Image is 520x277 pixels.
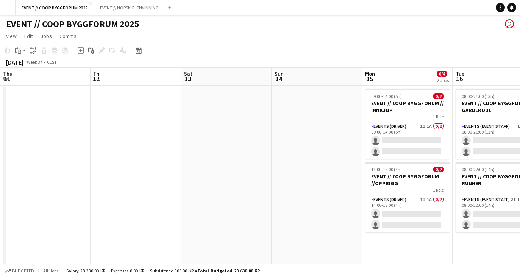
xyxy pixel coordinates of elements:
span: 14:00-18:00 (4h) [371,167,402,172]
span: Sun [275,70,284,77]
span: 0/2 [433,167,444,172]
span: Mon [365,70,375,77]
span: 0/4 [437,71,447,77]
span: 0/2 [433,93,444,99]
a: Comms [56,31,80,41]
div: 2 Jobs [437,77,449,83]
h3: EVENT // COOP BYGGFORUM // INNKJØP [365,100,450,113]
span: Comms [59,33,77,39]
a: View [3,31,20,41]
span: Jobs [41,33,52,39]
span: Fri [94,70,100,77]
span: Thu [3,70,12,77]
a: Jobs [37,31,55,41]
span: Tue [456,70,464,77]
span: View [6,33,17,39]
span: Total Budgeted 28 630.00 KR [197,268,260,274]
app-job-card: 14:00-18:00 (4h)0/2EVENT // COOP BYGGFORUM //OPPRIGG1 RoleEvents (Driver)1I1A0/214:00-18:00 (4h) [365,162,450,232]
span: Week 37 [25,59,44,65]
span: 1 Role [433,114,444,120]
div: CEST [47,59,57,65]
h3: EVENT // COOP BYGGFORUM //OPPRIGG [365,173,450,187]
app-user-avatar: Rikke Bjørneng [505,19,514,28]
a: Edit [21,31,36,41]
span: Edit [24,33,33,39]
app-card-role: Events (Driver)1I1A0/209:00-14:00 (5h) [365,122,450,159]
div: [DATE] [6,58,23,66]
button: EVENT // COOP BYGGFORUM 2025 [16,0,94,15]
app-job-card: 09:00-14:00 (5h)0/2EVENT // COOP BYGGFORUM // INNKJØP1 RoleEvents (Driver)1I1A0/209:00-14:00 (5h) [365,89,450,159]
span: All jobs [42,268,60,274]
span: 13 [183,74,192,83]
span: 11 [2,74,12,83]
span: 1 Role [433,187,444,193]
span: 14 [273,74,284,83]
span: 08:00-22:00 (14h) [462,167,495,172]
span: Budgeted [12,268,34,274]
span: 12 [92,74,100,83]
button: EVENT // NORSK GJENVINNING [94,0,165,15]
h1: EVENT // COOP BYGGFORUM 2025 [6,18,139,30]
button: Budgeted [4,267,35,275]
span: 15 [364,74,375,83]
app-card-role: Events (Driver)1I1A0/214:00-18:00 (4h) [365,195,450,232]
span: 08:00-21:00 (13h) [462,93,495,99]
div: Salary 28 330.00 KR + Expenses 0.00 KR + Subsistence 300.00 KR = [66,268,260,274]
span: 16 [454,74,464,83]
span: 09:00-14:00 (5h) [371,93,402,99]
span: Sat [184,70,192,77]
